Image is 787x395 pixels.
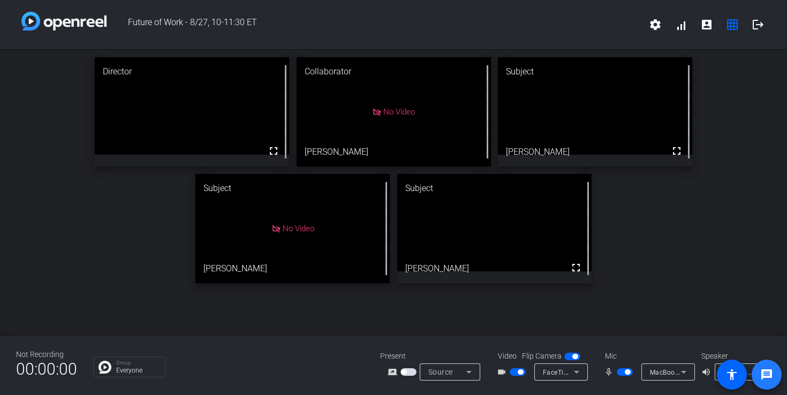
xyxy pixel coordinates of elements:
[498,351,517,362] span: Video
[195,174,390,203] div: Subject
[107,12,642,37] span: Future of Work - 8/27, 10-11:30 ET
[99,361,111,374] img: Chat Icon
[428,368,453,376] span: Source
[668,12,694,37] button: signal_cellular_alt
[397,174,592,203] div: Subject
[726,18,739,31] mat-icon: grid_on
[497,366,510,378] mat-icon: videocam_outline
[388,366,400,378] mat-icon: screen_share_outline
[267,145,280,157] mat-icon: fullscreen
[650,368,757,376] span: MacBook Air Microphone (Built-in)
[498,57,692,86] div: Subject
[283,224,314,233] span: No Video
[383,107,415,117] span: No Video
[670,145,683,157] mat-icon: fullscreen
[649,18,662,31] mat-icon: settings
[16,356,77,382] span: 00:00:00
[723,368,777,376] span: Default - AirPods
[21,12,107,31] img: white-gradient.svg
[95,57,289,86] div: Director
[116,360,160,366] p: Group
[752,18,765,31] mat-icon: logout
[543,368,653,376] span: FaceTime HD Camera (5B00:3AA6)
[116,367,160,374] p: Everyone
[700,18,713,31] mat-icon: account_box
[570,261,582,274] mat-icon: fullscreen
[701,351,766,362] div: Speaker
[522,351,562,362] span: Flip Camera
[297,57,491,86] div: Collaborator
[380,351,487,362] div: Present
[725,368,738,381] mat-icon: accessibility
[760,368,773,381] mat-icon: message
[16,349,77,360] div: Not Recording
[594,351,701,362] div: Mic
[701,366,714,378] mat-icon: volume_up
[604,366,617,378] mat-icon: mic_none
